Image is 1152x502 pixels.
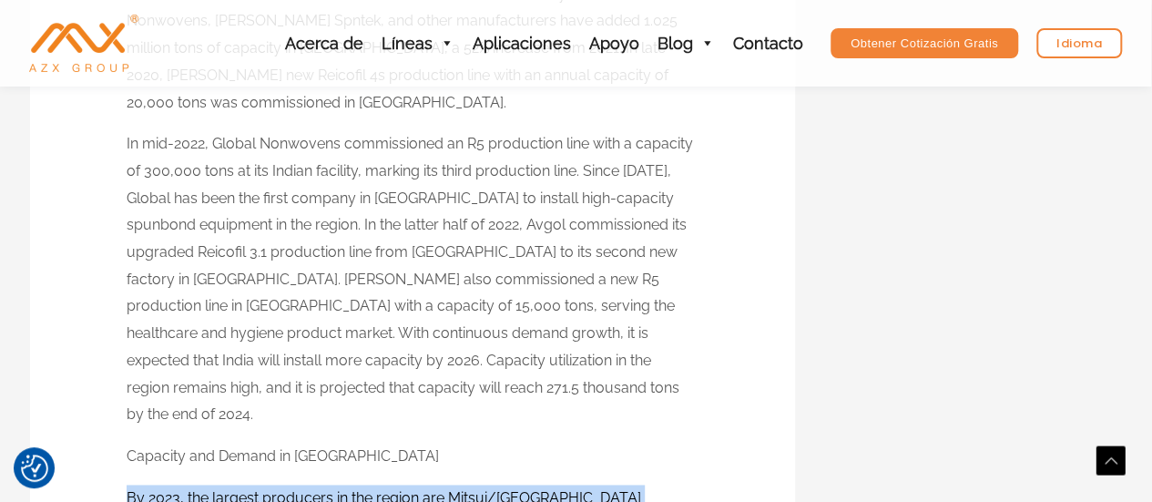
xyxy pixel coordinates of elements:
[831,28,1018,58] a: Obtener Cotización Gratis
[21,455,48,482] button: Consent Preferences
[21,455,48,482] img: Revisit consent button
[127,443,698,470] p: Capacity and Demand in [GEOGRAPHIC_DATA]
[1036,28,1122,58] a: Idioma
[127,130,698,428] p: In mid-2022, Global Nonwovens commissioned an R5 production line with a capacity of 300,000 tons ...
[29,34,138,51] a: AZX Maquinaria No Tejida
